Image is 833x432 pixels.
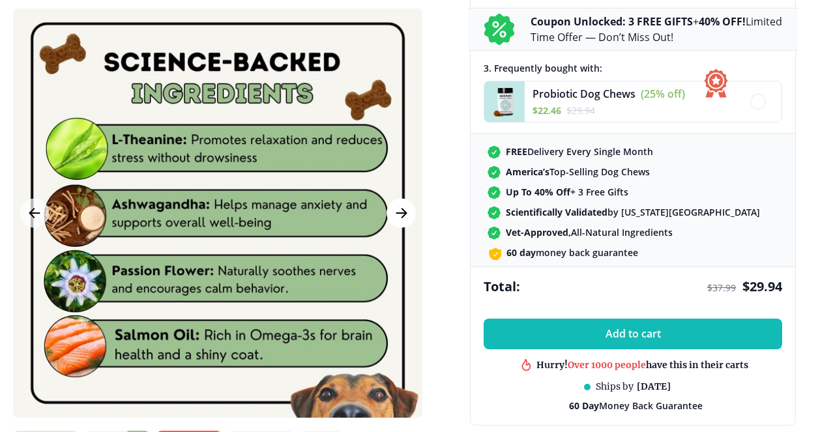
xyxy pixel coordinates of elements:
[506,186,628,198] span: + 3 Free Gifts
[586,369,645,381] span: Best product
[506,226,571,238] strong: Vet-Approved,
[569,399,703,412] span: Money Back Guarantee
[506,206,760,218] span: by [US_STATE][GEOGRAPHIC_DATA]
[506,226,673,238] span: All-Natural Ingredients
[531,14,693,29] b: Coupon Unlocked: 3 FREE GIFTS
[533,104,561,117] span: $ 22.46
[506,246,638,259] span: money back guarantee
[742,278,782,295] span: $ 29.94
[506,206,607,218] strong: Scientifically Validated
[20,199,49,228] button: Previous Image
[506,186,570,198] strong: Up To 40% Off
[606,328,661,340] span: Add to cart
[699,14,746,29] b: 40% OFF!
[531,14,782,45] p: + Limited Time Offer — Don’t Miss Out!
[569,399,599,412] strong: 60 Day
[387,199,416,228] button: Next Image
[596,381,634,393] span: Ships by
[484,319,782,349] button: Add to cart
[586,369,698,381] div: in this shop
[533,87,636,101] span: Probiotic Dog Chews
[506,145,527,158] strong: FREE
[506,166,549,178] strong: America’s
[536,353,748,366] div: Hurry! have this in their carts
[484,81,525,122] img: Probiotic Dog Chews - Medipups
[506,166,650,178] span: Top-Selling Dog Chews
[566,104,595,117] span: $ 29.94
[641,87,685,101] span: (25% off)
[637,381,671,393] span: [DATE]
[707,281,736,294] span: $ 37.99
[506,145,653,158] span: Delivery Every Single Month
[484,278,520,295] span: Total:
[506,246,536,259] strong: 60 day
[484,62,602,74] span: 3 . Frequently bought with:
[568,353,646,365] span: Over 1000 people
